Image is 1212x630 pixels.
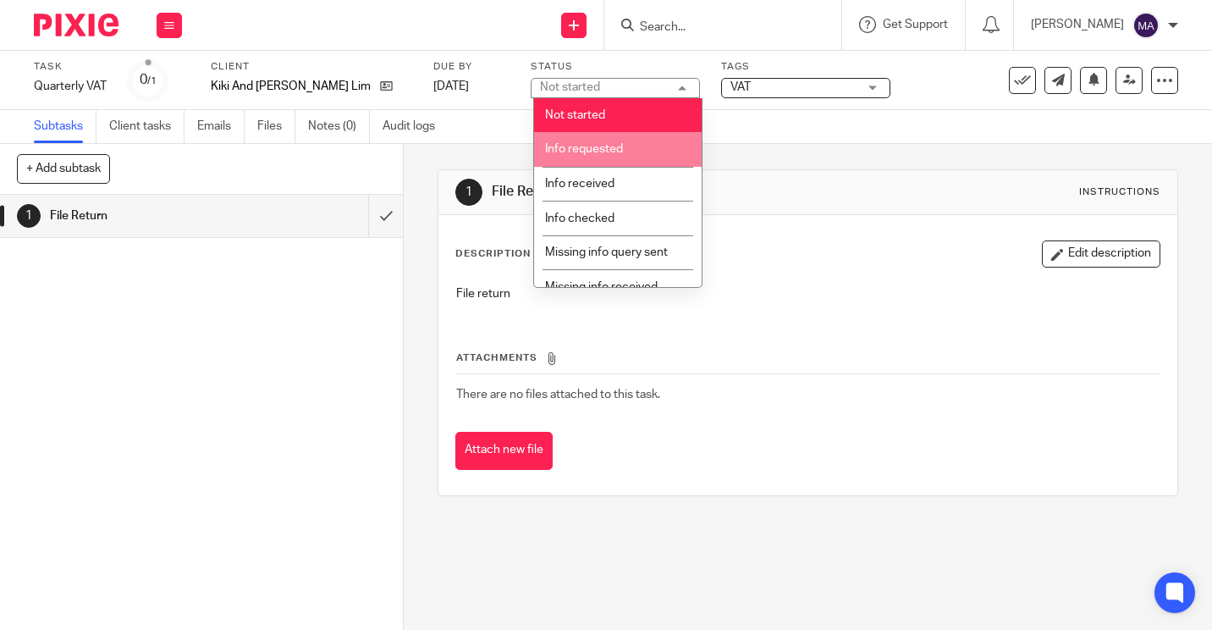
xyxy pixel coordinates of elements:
span: There are no files attached to this task. [456,389,660,401]
small: /1 [147,76,157,86]
span: Get Support [883,19,948,30]
a: Audit logs [383,110,448,143]
a: Files [257,110,295,143]
img: svg%3E [1132,12,1160,39]
span: Info checked [545,213,614,224]
label: Tags [721,60,890,74]
label: Due by [433,60,510,74]
div: Quarterly VAT [34,78,107,95]
h1: File Return [492,183,845,201]
p: File return [456,285,1160,302]
button: Edit description [1042,240,1160,268]
p: Kiki And [PERSON_NAME] Limited [211,78,372,95]
span: VAT [730,81,751,93]
button: Attach new file [455,432,553,470]
div: 1 [455,179,482,206]
div: Not started [540,81,600,93]
button: + Add subtask [17,154,110,183]
span: [DATE] [433,80,469,92]
span: Info requested [545,143,623,155]
span: Missing info received [545,281,658,293]
div: 1 [17,204,41,228]
span: Attachments [456,353,537,362]
div: Instructions [1079,185,1160,199]
img: Pixie [34,14,118,36]
input: Search [638,20,791,36]
a: Client tasks [109,110,185,143]
a: Emails [197,110,245,143]
h1: File Return [50,203,251,229]
p: Description [455,247,531,261]
p: [PERSON_NAME] [1031,16,1124,33]
span: Not started [545,109,605,121]
div: 0 [140,70,157,90]
label: Status [531,60,700,74]
label: Task [34,60,107,74]
a: Notes (0) [308,110,370,143]
label: Client [211,60,412,74]
a: Subtasks [34,110,96,143]
span: Info received [545,178,614,190]
span: Missing info query sent [545,246,668,258]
